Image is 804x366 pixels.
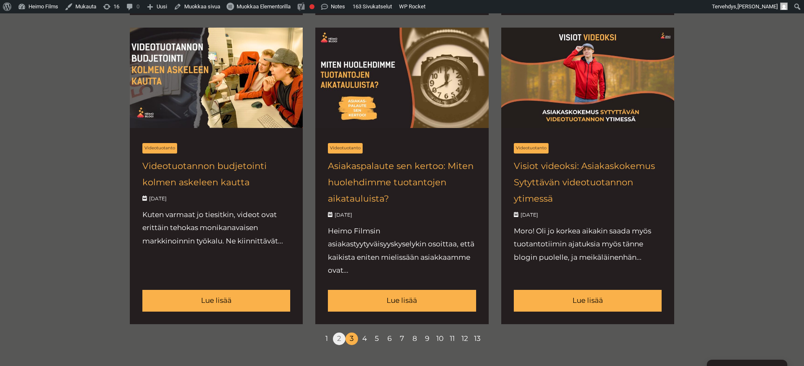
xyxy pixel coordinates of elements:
[333,333,345,345] a: 2
[459,333,471,345] a: 12
[396,333,408,345] a: 7
[471,333,484,345] a: 13
[737,3,778,10] span: [PERSON_NAME]
[446,333,459,345] a: 11
[383,333,396,345] a: 6
[345,333,358,345] span: 3
[408,333,421,345] a: 8
[371,333,383,345] a: 5
[433,333,446,345] a: 10
[358,333,371,345] a: 4
[237,3,291,10] span: Muokkaa Elementorilla
[309,4,314,9] div: Focus keyphrase not set
[320,333,333,345] a: 1
[421,333,433,345] a: 9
